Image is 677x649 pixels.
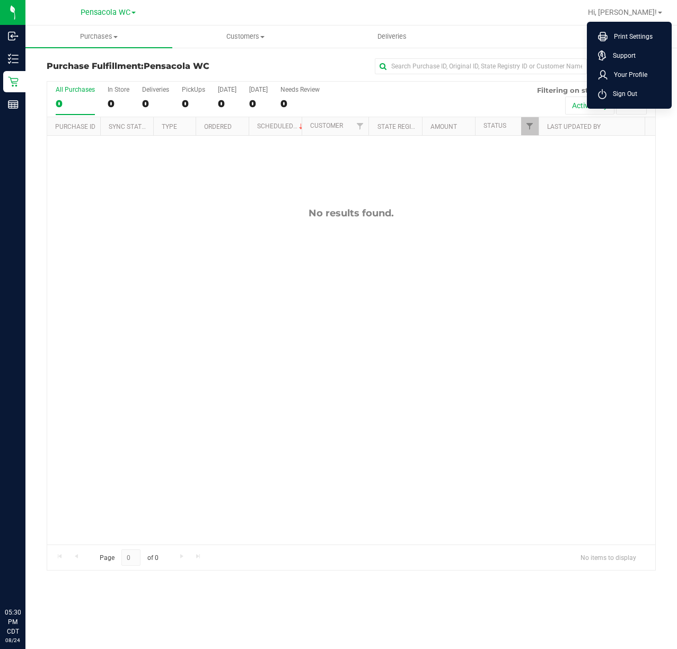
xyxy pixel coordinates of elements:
div: 0 [218,98,236,110]
a: Filter [521,117,539,135]
div: 0 [142,98,169,110]
span: Filtering on status: [537,86,606,94]
inline-svg: Inventory [8,54,19,64]
div: PickUps [182,86,205,93]
span: Your Profile [608,69,647,80]
a: Customers [172,25,319,48]
span: No items to display [572,549,645,565]
div: [DATE] [249,86,268,93]
a: Amount [430,123,457,130]
div: 0 [182,98,205,110]
a: State Registry ID [377,123,433,130]
a: Ordered [204,123,232,130]
button: Active only [565,97,614,115]
div: Deliveries [142,86,169,93]
a: Customer [310,122,343,129]
a: Deliveries [319,25,465,48]
div: All Purchases [56,86,95,93]
span: Purchases [25,32,172,41]
inline-svg: Retail [8,76,19,87]
div: [DATE] [218,86,236,93]
a: Purchase ID [55,123,95,130]
iframe: Resource center [11,564,42,596]
li: Sign Out [590,84,669,103]
input: Search Purchase ID, Original ID, State Registry ID or Customer Name... [375,58,587,74]
a: Support [598,50,665,61]
span: Hi, [PERSON_NAME]! [588,8,657,16]
a: Status [483,122,506,129]
a: Purchases [25,25,172,48]
span: Customers [173,32,319,41]
span: Pensacola WC [81,8,130,17]
span: Page of 0 [91,549,167,566]
h3: Purchase Fulfillment: [47,62,250,71]
inline-svg: Reports [8,99,19,110]
span: Support [606,50,636,61]
span: Pensacola WC [144,61,209,71]
div: No results found. [47,207,655,219]
span: Print Settings [608,31,653,42]
p: 08/24 [5,636,21,644]
a: Sync Status [109,123,150,130]
div: In Store [108,86,129,93]
div: 0 [56,98,95,110]
inline-svg: Inbound [8,31,19,41]
div: 0 [108,98,129,110]
div: 0 [249,98,268,110]
div: Needs Review [280,86,320,93]
p: 05:30 PM CDT [5,608,21,636]
span: Deliveries [363,32,421,41]
a: Type [162,123,177,130]
div: 0 [280,98,320,110]
a: Filter [351,117,368,135]
span: Sign Out [606,89,637,99]
a: Scheduled [257,122,305,130]
a: Last Updated By [547,123,601,130]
